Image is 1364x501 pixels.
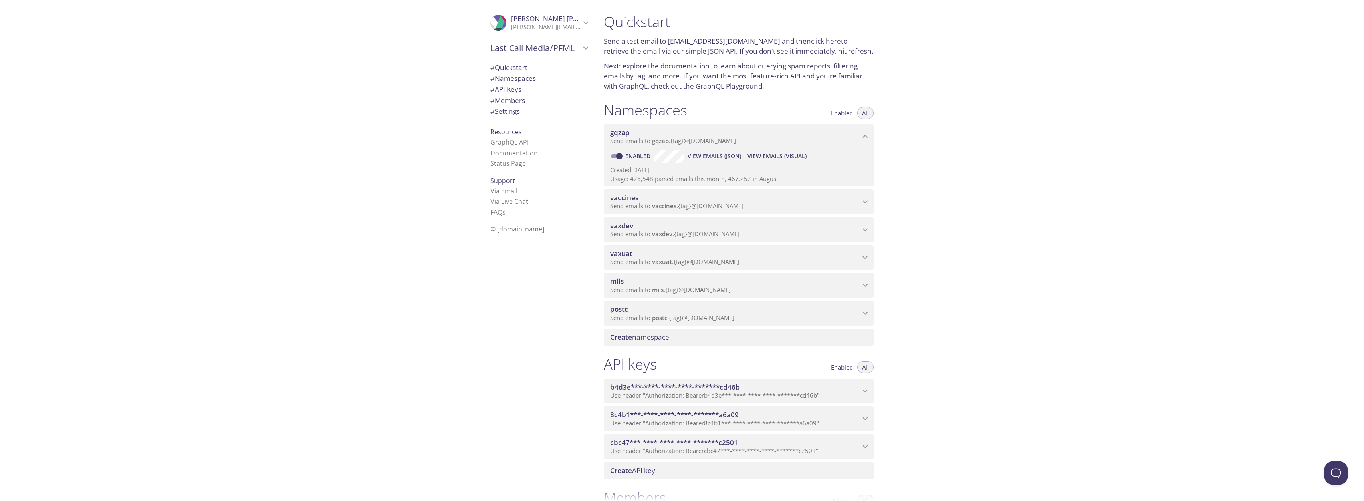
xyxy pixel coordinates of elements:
[484,95,594,106] div: Members
[490,197,528,206] a: Via Live Chat
[610,314,734,322] span: Send emails to . {tag} @[DOMAIN_NAME]
[610,304,628,314] span: postc
[490,74,536,83] span: Namespaces
[511,14,621,23] span: [PERSON_NAME] [PERSON_NAME]
[604,217,874,242] div: vaxdev namespace
[688,151,741,161] span: View Emails (JSON)
[484,10,594,36] div: Cody Glassman
[610,276,624,286] span: miis
[747,151,807,161] span: View Emails (Visual)
[511,23,581,31] p: [PERSON_NAME][EMAIL_ADDRESS][DOMAIN_NAME]
[484,84,594,95] div: API Keys
[684,150,744,163] button: View Emails (JSON)
[484,38,594,58] div: Last Call Media/PFML
[490,138,529,147] a: GraphQL API
[652,258,672,266] span: vaxuat
[610,175,867,183] p: Usage: 426,548 parsed emails this month, 467,252 in August
[604,329,874,346] div: Create namespace
[604,301,874,326] div: postc namespace
[610,466,632,475] span: Create
[490,63,527,72] span: Quickstart
[660,61,710,70] a: documentation
[604,13,874,31] h1: Quickstart
[610,332,632,342] span: Create
[490,85,521,94] span: API Keys
[604,189,874,214] div: vaccines namespace
[811,36,841,46] a: click here
[696,82,762,91] a: GraphQL Playground
[610,249,632,258] span: vaxuat
[490,159,526,168] a: Status Page
[668,36,780,46] a: [EMAIL_ADDRESS][DOMAIN_NAME]
[744,150,810,163] button: View Emails (Visual)
[490,149,538,157] a: Documentation
[604,124,874,149] div: gqzap namespace
[490,74,495,83] span: #
[490,63,495,72] span: #
[1324,461,1348,485] iframe: Help Scout Beacon - Open
[490,42,581,54] span: Last Call Media/PFML
[857,107,874,119] button: All
[610,332,669,342] span: namespace
[490,127,522,136] span: Resources
[490,107,495,116] span: #
[604,462,874,479] div: Create API Key
[604,273,874,298] div: miis namespace
[610,193,638,202] span: vaccines
[610,230,739,238] span: Send emails to . {tag} @[DOMAIN_NAME]
[610,128,630,137] span: gqzap
[490,176,515,185] span: Support
[604,245,874,270] div: vaxuat namespace
[826,361,858,373] button: Enabled
[610,202,743,210] span: Send emails to . {tag} @[DOMAIN_NAME]
[490,107,520,116] span: Settings
[490,96,495,105] span: #
[490,96,525,105] span: Members
[652,286,664,294] span: miis
[652,202,676,210] span: vaccines
[610,258,739,266] span: Send emails to . {tag} @[DOMAIN_NAME]
[610,166,867,174] p: Created [DATE]
[604,355,657,373] h1: API keys
[484,62,594,73] div: Quickstart
[604,61,874,91] p: Next: explore the to learn about querying spam reports, filtering emails by tag, and more. If you...
[610,137,736,145] span: Send emails to . {tag} @[DOMAIN_NAME]
[490,225,544,233] span: © [DOMAIN_NAME]
[604,36,874,56] p: Send a test email to and then to retrieve the email via our simple JSON API. If you don't see it ...
[484,73,594,84] div: Namespaces
[610,466,655,475] span: API key
[490,187,517,195] a: Via Email
[490,85,495,94] span: #
[652,137,669,145] span: gqzap
[610,286,731,294] span: Send emails to . {tag} @[DOMAIN_NAME]
[490,208,506,217] a: FAQ
[610,221,633,230] span: vaxdev
[604,101,687,119] h1: Namespaces
[502,208,506,217] span: s
[484,106,594,117] div: Team Settings
[857,361,874,373] button: All
[652,230,672,238] span: vaxdev
[826,107,858,119] button: Enabled
[624,152,654,160] a: Enabled
[652,314,667,322] span: postc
